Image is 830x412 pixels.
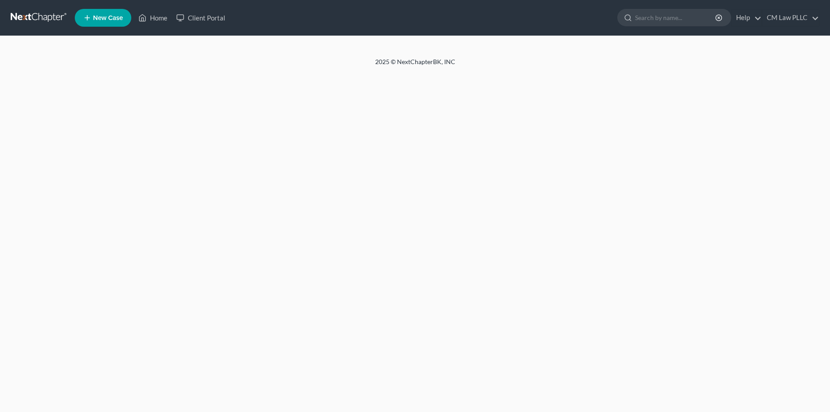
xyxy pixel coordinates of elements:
[762,10,819,26] a: CM Law PLLC
[732,10,761,26] a: Help
[93,15,123,21] span: New Case
[635,9,717,26] input: Search by name...
[162,57,669,73] div: 2025 © NextChapterBK, INC
[172,10,230,26] a: Client Portal
[134,10,172,26] a: Home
